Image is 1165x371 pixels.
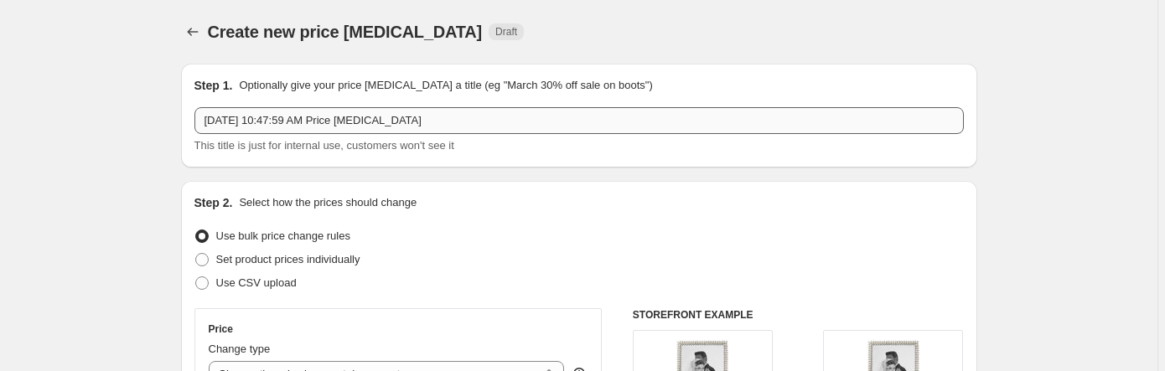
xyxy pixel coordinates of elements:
span: Change type [209,343,271,355]
input: 30% off holiday sale [194,107,964,134]
span: Set product prices individually [216,253,360,265]
button: Price change jobs [181,20,205,44]
span: Draft [495,25,517,39]
h3: Price [209,322,233,336]
span: Use bulk price change rules [216,229,350,242]
span: Use CSV upload [216,276,297,289]
span: Create new price [MEDICAL_DATA] [208,23,483,41]
h6: STOREFRONT EXAMPLE [633,308,964,322]
p: Optionally give your price [MEDICAL_DATA] a title (eg "March 30% off sale on boots") [239,77,652,94]
h2: Step 2. [194,194,233,211]
p: Select how the prices should change [239,194,417,211]
h2: Step 1. [194,77,233,94]
span: This title is just for internal use, customers won't see it [194,139,454,152]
